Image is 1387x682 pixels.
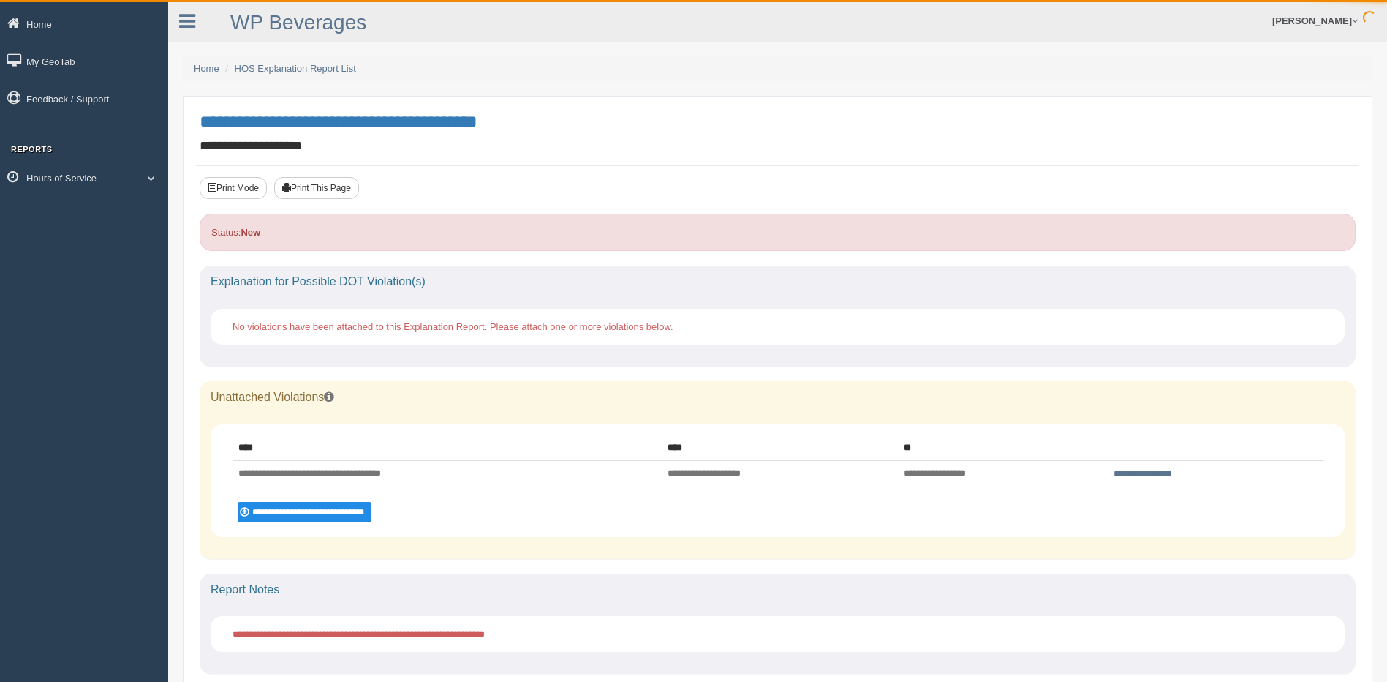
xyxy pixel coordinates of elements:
[200,574,1356,606] div: Report Notes
[200,177,267,199] button: Print Mode
[200,214,1356,251] div: Status:
[230,11,366,34] a: WP Beverages
[235,63,356,74] a: HOS Explanation Report List
[200,266,1356,298] div: Explanation for Possible DOT Violation(s)
[241,227,260,238] strong: New
[194,63,219,74] a: Home
[274,177,359,199] button: Print This Page
[200,381,1356,413] div: Unattached Violations
[233,321,673,332] span: No violations have been attached to this Explanation Report. Please attach one or more violations...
